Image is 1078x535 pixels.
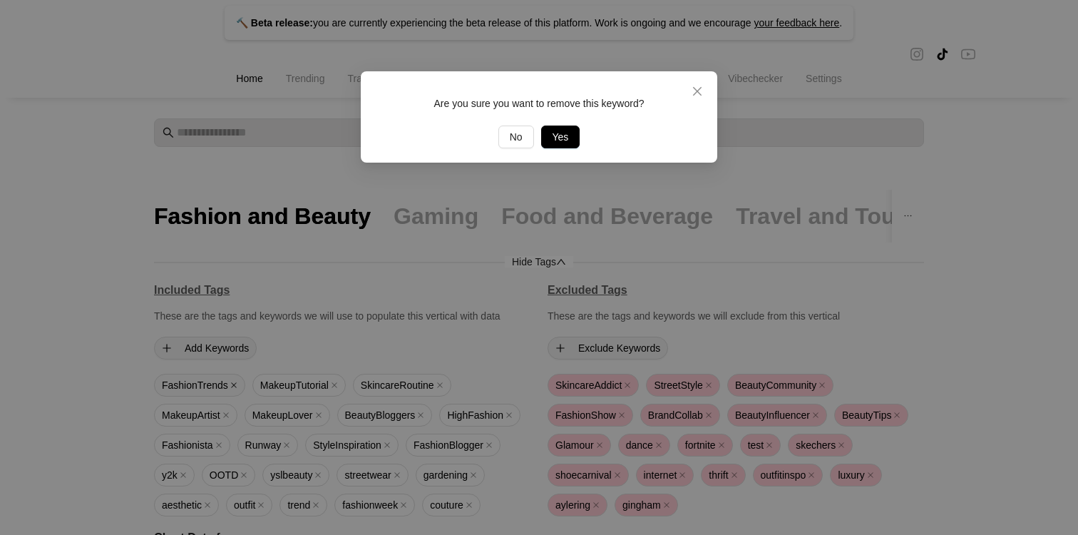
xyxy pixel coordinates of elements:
[541,126,580,148] button: Yes
[510,129,523,145] span: No
[553,129,569,145] span: Yes
[692,86,703,97] span: close
[378,96,700,111] p: Are you sure you want to remove this keyword?
[498,126,534,148] button: No
[686,80,709,103] button: Close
